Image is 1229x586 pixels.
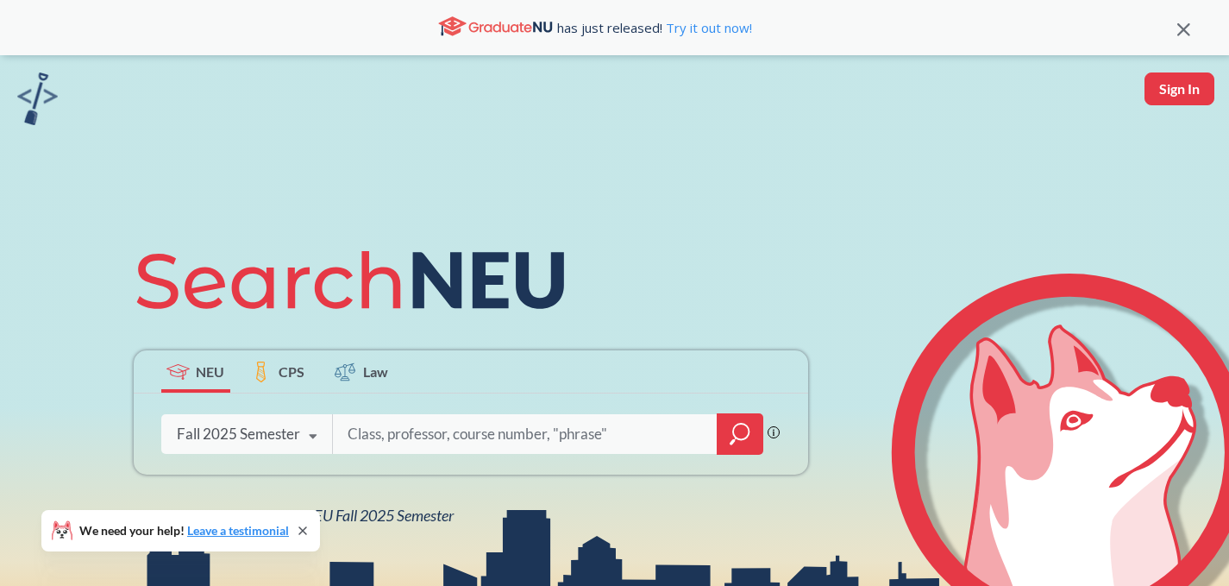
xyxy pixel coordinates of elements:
[557,18,752,37] span: has just released!
[662,19,752,36] a: Try it out now!
[730,422,750,446] svg: magnifying glass
[363,362,388,381] span: Law
[1144,72,1214,105] button: Sign In
[17,72,58,130] a: sandbox logo
[177,506,454,525] span: View all classes for
[303,506,454,525] span: NEU Fall 2025 Semester
[279,362,304,381] span: CPS
[17,72,58,125] img: sandbox logo
[196,362,224,381] span: NEU
[187,523,289,538] a: Leave a testimonial
[79,525,289,537] span: We need your help!
[346,416,705,452] input: Class, professor, course number, "phrase"
[717,413,763,455] div: magnifying glass
[177,425,300,444] div: Fall 2025 Semester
